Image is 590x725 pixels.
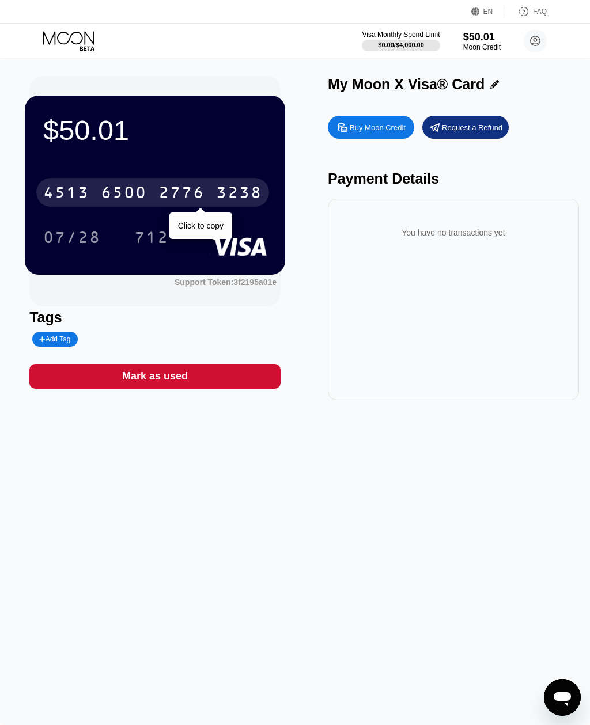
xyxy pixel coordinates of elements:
div: Mark as used [122,370,188,383]
div: 2776 [158,185,205,203]
div: Buy Moon Credit [350,123,406,132]
div: 712 [134,230,169,248]
div: 07/28 [35,223,109,252]
div: EN [471,6,506,17]
div: Add Tag [39,335,70,343]
div: Tags [29,309,281,326]
div: FAQ [533,7,547,16]
div: Support Token: 3f2195a01e [175,278,277,287]
div: Visa Monthly Spend Limit [362,31,440,39]
div: $0.00 / $4,000.00 [378,41,424,48]
div: 4513 [43,185,89,203]
div: EN [483,7,493,16]
div: Click to copy [178,221,224,230]
div: Visa Monthly Spend Limit$0.00/$4,000.00 [362,31,440,51]
div: FAQ [506,6,547,17]
div: Mark as used [29,364,281,389]
div: 4513650027763238 [36,178,269,207]
div: $50.01 [43,114,267,146]
div: 3238 [216,185,262,203]
div: My Moon X Visa® Card [328,76,485,93]
div: $50.01 [463,31,501,43]
div: Add Tag [32,332,77,347]
div: 712 [126,223,177,252]
div: 6500 [101,185,147,203]
div: Moon Credit [463,43,501,51]
div: Buy Moon Credit [328,116,414,139]
iframe: Button to launch messaging window, conversation in progress [544,679,581,716]
div: Request a Refund [422,116,509,139]
div: You have no transactions yet [337,217,570,249]
div: 07/28 [43,230,101,248]
div: Support Token:3f2195a01e [175,278,277,287]
div: Payment Details [328,170,579,187]
div: $50.01Moon Credit [463,31,501,51]
div: Request a Refund [442,123,502,132]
